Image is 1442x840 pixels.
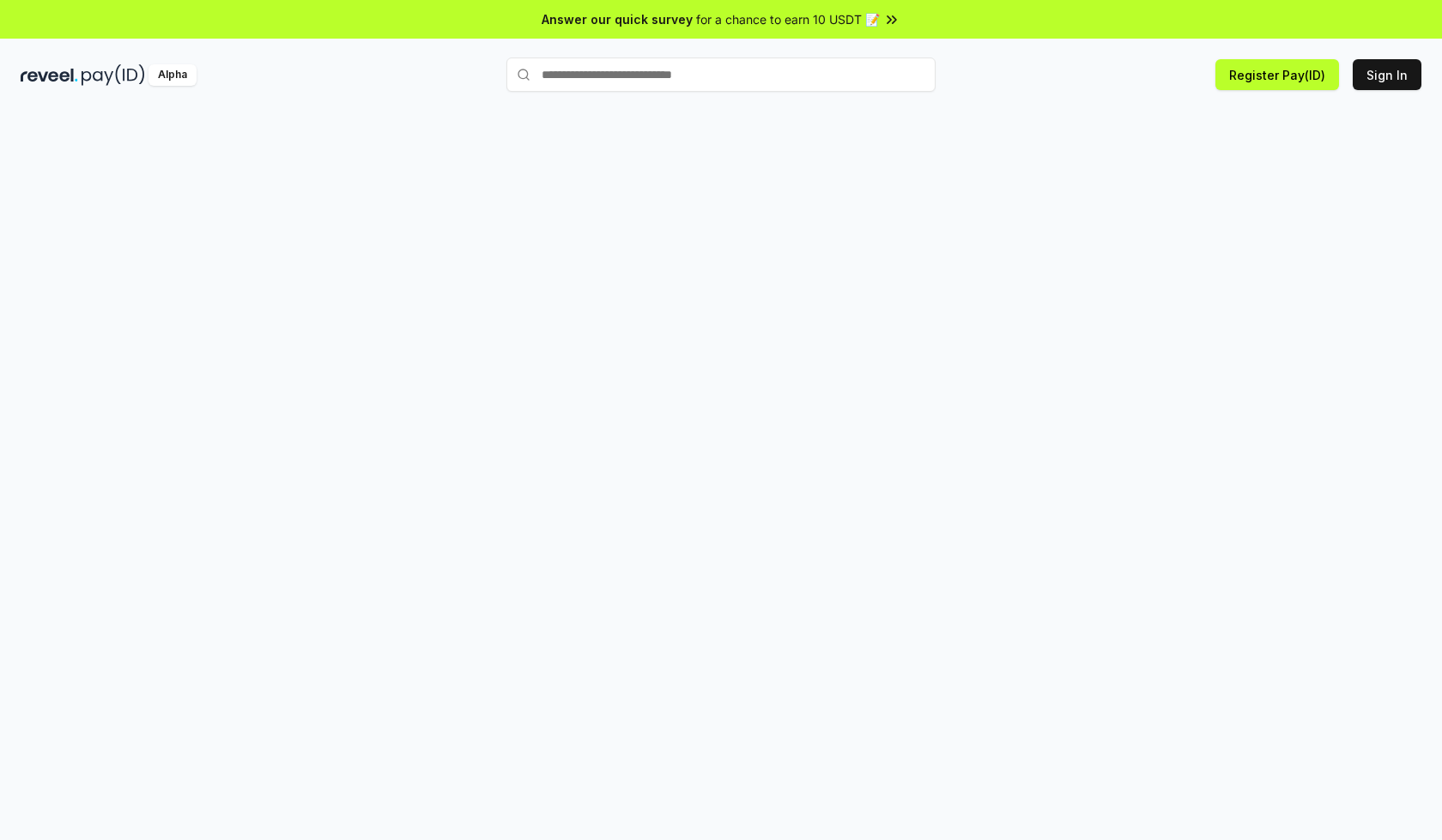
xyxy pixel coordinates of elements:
[21,64,78,86] img: reveel_dark
[542,10,693,28] span: Answer our quick survey
[82,64,145,86] img: pay_id
[696,10,880,28] span: for a chance to earn 10 USDT 📝
[148,64,197,86] div: Alpha
[1215,59,1339,90] button: Register Pay(ID)
[1353,59,1421,90] button: Sign In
